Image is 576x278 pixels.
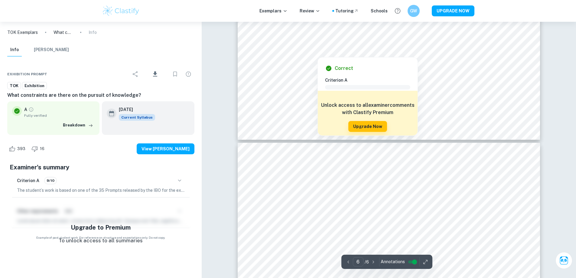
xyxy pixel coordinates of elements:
[24,113,95,118] span: Fully verified
[335,65,353,72] h6: Correct
[71,223,131,232] h5: Upgrade to Premium
[59,237,143,245] p: To unlock access to all summaries
[129,68,142,80] div: Share
[102,5,140,17] img: Clastify logo
[7,82,21,90] a: TOK
[30,144,48,154] div: Dislike
[7,29,38,36] a: TOK Exemplars
[169,68,181,80] div: Bookmark
[37,146,48,152] span: 16
[8,83,21,89] span: TOK
[7,71,47,77] span: Exhibition Prompt
[410,8,417,14] h6: GW
[365,259,369,265] p: / 6
[61,121,95,130] button: Breakdown
[432,5,474,16] button: UPGRADE NOW
[348,121,387,132] button: Upgrade Now
[119,106,150,113] h6: [DATE]
[14,146,29,152] span: 393
[17,187,185,194] p: The student’s work is based on one of the 35 Prompts released by the IBO for the examination sess...
[34,43,69,57] button: [PERSON_NAME]
[137,143,194,154] button: View [PERSON_NAME]
[119,114,155,121] div: This exemplar is based on the current syllabus. Feel free to refer to it for inspiration/ideas wh...
[143,66,168,82] div: Download
[44,178,57,183] span: 9/10
[371,8,388,14] a: Schools
[22,82,47,90] a: Exhibition
[259,8,288,14] p: Exemplars
[7,92,194,99] h6: What constraints are there on the pursuit of knowledge?
[7,235,194,240] span: Example of past student work. For reference on structure and expectations only. Do not copy.
[17,177,39,184] h6: Criterion A
[321,102,415,116] h6: Unlock access to all examiner comments with Clastify Premium
[392,6,403,16] button: Help and Feedback
[182,68,194,80] div: Report issue
[335,8,359,14] a: Tutoring
[24,106,27,113] p: A
[325,77,415,83] h6: Criterion A
[555,252,572,269] button: Ask Clai
[300,8,320,14] p: Review
[22,83,47,89] span: Exhibition
[7,43,22,57] button: Info
[381,259,405,265] span: Annotations
[28,107,34,112] a: Grade fully verified
[54,29,73,36] p: What constraints are there on the pursuit of knowledge?
[10,163,192,172] h5: Examiner's summary
[7,144,29,154] div: Like
[408,5,420,17] button: GW
[89,29,97,36] p: Info
[119,114,155,121] span: Current Syllabus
